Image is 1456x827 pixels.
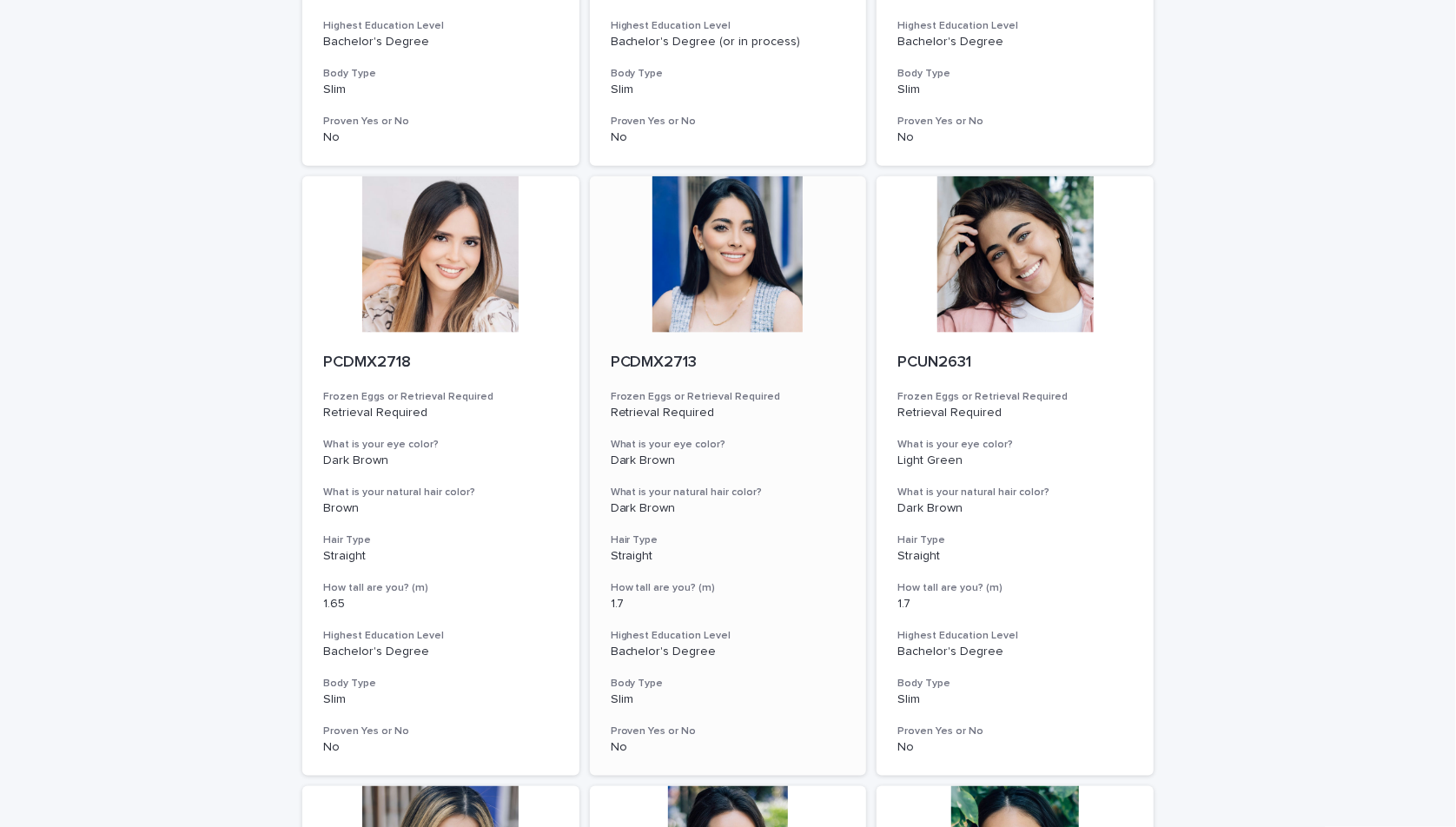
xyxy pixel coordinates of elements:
[897,19,1133,33] h3: Highest Education Level
[611,692,846,707] p: Slim
[323,390,559,404] h3: Frozen Eggs or Retrieval Required
[897,549,1133,564] p: Straight
[323,486,559,500] h3: What is your natural hair color?
[611,677,846,691] h3: Body Type
[897,67,1133,81] h3: Body Type
[897,35,1133,50] p: Bachelor's Degree
[323,692,559,707] p: Slim
[323,67,559,81] h3: Body Type
[323,35,559,50] p: Bachelor's Degree
[323,438,559,452] h3: What is your eye color?
[611,724,846,738] h3: Proven Yes or No
[897,486,1133,500] h3: What is your natural hair color?
[897,406,1133,420] p: Retrieval Required
[590,176,867,776] a: PCDMX2713Frozen Eggs or Retrieval RequiredRetrieval RequiredWhat is your eye color?Dark BrownWhat...
[611,549,846,564] p: Straight
[323,130,559,145] p: No
[611,740,846,755] p: No
[897,581,1133,595] h3: How tall are you? (m)
[611,67,846,81] h3: Body Type
[897,597,1133,612] p: 1.7
[897,130,1133,145] p: No
[323,115,559,129] h3: Proven Yes or No
[897,629,1133,643] h3: Highest Education Level
[611,35,846,50] p: Bachelor's Degree (or in process)
[323,19,559,33] h3: Highest Education Level
[611,533,846,547] h3: Hair Type
[323,724,559,738] h3: Proven Yes or No
[897,354,1133,373] p: PCUN2631
[897,645,1133,659] p: Bachelor's Degree
[323,629,559,643] h3: Highest Education Level
[323,406,559,420] p: Retrieval Required
[323,549,559,564] p: Straight
[611,390,846,404] h3: Frozen Eggs or Retrieval Required
[897,740,1133,755] p: No
[611,354,846,373] p: PCDMX2713
[323,453,559,468] p: Dark Brown
[611,581,846,595] h3: How tall are you? (m)
[897,501,1133,516] p: Dark Brown
[897,390,1133,404] h3: Frozen Eggs or Retrieval Required
[897,724,1133,738] h3: Proven Yes or No
[611,406,846,420] p: Retrieval Required
[897,692,1133,707] p: Slim
[611,115,846,129] h3: Proven Yes or No
[611,501,846,516] p: Dark Brown
[302,176,579,776] a: PCDMX2718Frozen Eggs or Retrieval RequiredRetrieval RequiredWhat is your eye color?Dark BrownWhat...
[323,677,559,691] h3: Body Type
[611,453,846,468] p: Dark Brown
[323,501,559,516] p: Brown
[323,597,559,612] p: 1.65
[897,677,1133,691] h3: Body Type
[323,581,559,595] h3: How tall are you? (m)
[611,83,846,97] p: Slim
[897,438,1133,452] h3: What is your eye color?
[897,453,1133,468] p: Light Green
[323,354,559,373] p: PCDMX2718
[611,19,846,33] h3: Highest Education Level
[611,438,846,452] h3: What is your eye color?
[323,645,559,659] p: Bachelor's Degree
[323,533,559,547] h3: Hair Type
[877,176,1154,776] a: PCUN2631Frozen Eggs or Retrieval RequiredRetrieval RequiredWhat is your eye color?Light GreenWhat...
[611,130,846,145] p: No
[897,533,1133,547] h3: Hair Type
[897,115,1133,129] h3: Proven Yes or No
[611,629,846,643] h3: Highest Education Level
[323,740,559,755] p: No
[323,83,559,97] p: Slim
[611,645,846,659] p: Bachelor's Degree
[897,83,1133,97] p: Slim
[611,597,846,612] p: 1.7
[611,486,846,500] h3: What is your natural hair color?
